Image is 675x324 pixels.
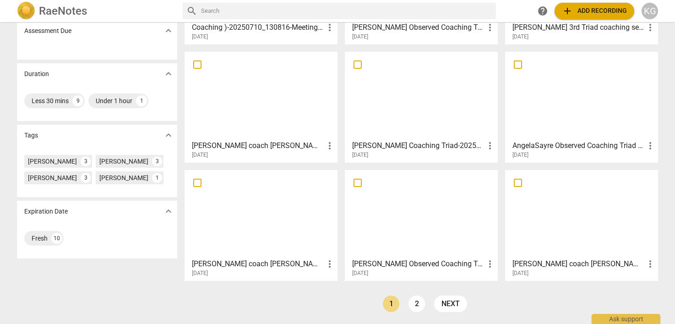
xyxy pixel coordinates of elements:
[32,234,48,243] div: Fresh
[186,5,197,16] span: search
[352,151,368,159] span: [DATE]
[324,140,335,151] span: more_vert
[383,296,399,312] a: Page 1 is your current page
[512,22,645,33] h3: Schnupp 3rd Triad coaching session 1-20250611_133525-Meeting Recording
[192,22,324,33] h3: Coaching )-20250710_130816-Meeting Recording
[162,24,175,38] button: Show more
[163,130,174,141] span: expand_more
[512,33,528,41] span: [DATE]
[645,140,656,151] span: more_vert
[188,173,334,277] a: [PERSON_NAME] coach [PERSON_NAME] 4 30 25[DATE]
[192,33,208,41] span: [DATE]
[192,140,324,151] h3: Michele coach Caroline 6 2 25
[512,269,528,277] span: [DATE]
[642,3,658,19] button: KG
[512,258,645,269] h3: Scott coach Michele 3 7 25
[201,4,492,18] input: Search
[152,156,162,166] div: 3
[408,296,425,312] a: Page 2
[96,96,132,105] div: Under 1 hour
[162,128,175,142] button: Show more
[592,314,660,324] div: Ask support
[484,22,495,33] span: more_vert
[188,55,334,159] a: [PERSON_NAME] coach [PERSON_NAME] 6 2 25[DATE]
[39,5,87,17] h2: RaeNotes
[352,140,484,151] h3: Schnupp Coaching Triad-20250516_110501-Meeting Recording
[28,157,77,166] div: [PERSON_NAME]
[512,140,645,151] h3: AngelaSayre Observed Coaching Triad Session 2
[81,156,91,166] div: 3
[192,269,208,277] span: [DATE]
[508,55,655,159] a: AngelaSayre Observed Coaching Triad Session 2[DATE]
[192,258,324,269] h3: Michele coach Sandy 4 30 25
[72,95,83,106] div: 9
[348,55,495,159] a: [PERSON_NAME] Coaching Triad-20250516_110501-Meeting Recording[DATE]
[99,173,148,182] div: [PERSON_NAME]
[163,68,174,79] span: expand_more
[484,258,495,269] span: more_vert
[136,95,147,106] div: 1
[192,151,208,159] span: [DATE]
[348,173,495,277] a: [PERSON_NAME] Observed Coaching Triad Round 1[DATE]
[645,22,656,33] span: more_vert
[24,131,38,140] p: Tags
[17,2,35,20] img: Logo
[24,26,71,36] p: Assessment Due
[152,173,162,183] div: 1
[163,206,174,217] span: expand_more
[352,22,484,33] h3: Angela Sayre Observed Coaching Triad Round 2
[99,157,148,166] div: [PERSON_NAME]
[24,69,49,79] p: Duration
[555,3,634,19] button: Upload
[562,5,627,16] span: Add recording
[162,67,175,81] button: Show more
[17,2,175,20] a: LogoRaeNotes
[434,296,467,312] a: next
[645,258,656,269] span: more_vert
[352,269,368,277] span: [DATE]
[352,258,484,269] h3: Angela Sayre Observed Coaching Triad Round 1
[537,5,548,16] span: help
[508,173,655,277] a: [PERSON_NAME] coach [PERSON_NAME] 3 7 25[DATE]
[512,151,528,159] span: [DATE]
[51,233,62,244] div: 10
[562,5,573,16] span: add
[534,3,551,19] a: Help
[32,96,69,105] div: Less 30 mins
[484,140,495,151] span: more_vert
[162,204,175,218] button: Show more
[352,33,368,41] span: [DATE]
[324,258,335,269] span: more_vert
[163,25,174,36] span: expand_more
[28,173,77,182] div: [PERSON_NAME]
[81,173,91,183] div: 3
[24,207,68,216] p: Expiration Date
[324,22,335,33] span: more_vert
